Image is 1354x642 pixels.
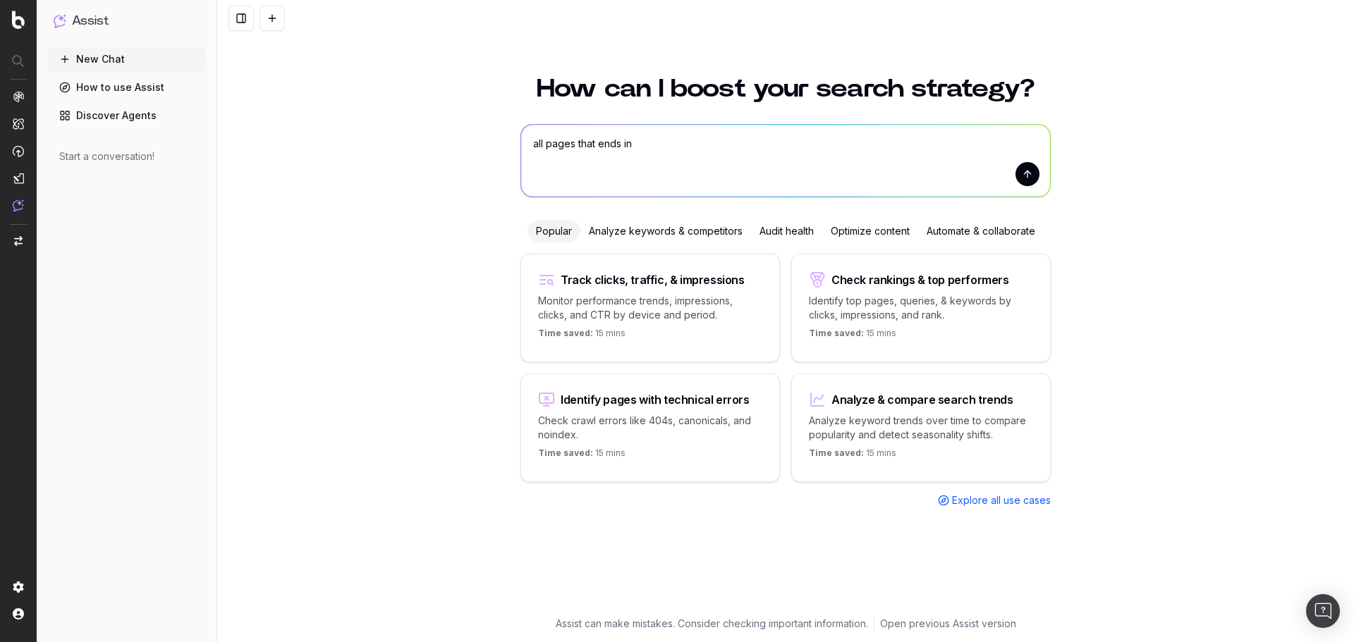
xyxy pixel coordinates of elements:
[809,447,864,458] span: Time saved:
[538,328,593,338] span: Time saved:
[831,394,1013,405] div: Analyze & compare search trends
[54,11,200,31] button: Assist
[809,294,1033,322] p: Identify top pages, queries, & keywords by clicks, impressions, and rank.
[580,220,751,242] div: Analyze keywords & competitors
[938,493,1051,507] a: Explore all use cases
[918,220,1044,242] div: Automate & collaborate
[48,104,205,127] a: Discover Agents
[13,581,24,593] img: Setting
[538,294,762,322] p: Monitor performance trends, impressions, clicks, and CTR by device and period.
[59,149,194,163] div: Start a conversation!
[556,617,868,631] p: Assist can make mistakes. Consider checking important information.
[831,274,1009,285] div: Check rankings & top performers
[822,220,918,242] div: Optimize content
[48,48,205,70] button: New Chat
[751,220,822,242] div: Audit health
[12,11,25,29] img: Botify logo
[520,76,1051,101] h1: How can I boost your search strategy?
[561,394,750,405] div: Identify pages with technical errors
[538,447,626,464] p: 15 mins
[13,173,24,184] img: Studio
[1306,594,1340,628] div: Open Intercom Messenger
[809,414,1033,442] p: Analyze keyword trends over time to compare popularity and detect seasonality shifts.
[538,328,626,345] p: 15 mins
[809,328,896,345] p: 15 mins
[13,118,24,130] img: Intelligence
[809,447,896,464] p: 15 mins
[14,236,23,246] img: Switch project
[527,220,580,242] div: Popular
[538,447,593,458] span: Time saved:
[880,617,1016,631] a: Open previous Assist version
[13,199,24,211] img: Assist
[13,91,24,102] img: Analytics
[521,125,1050,197] textarea: all pages that ends in
[538,414,762,442] p: Check crawl errors like 404s, canonicals, and noindex.
[72,11,109,31] h1: Assist
[13,608,24,619] img: My account
[13,145,24,157] img: Activation
[809,328,864,338] span: Time saved:
[561,274,745,285] div: Track clicks, traffic, & impressions
[54,14,66,27] img: Assist
[48,76,205,99] a: How to use Assist
[952,493,1051,507] span: Explore all use cases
